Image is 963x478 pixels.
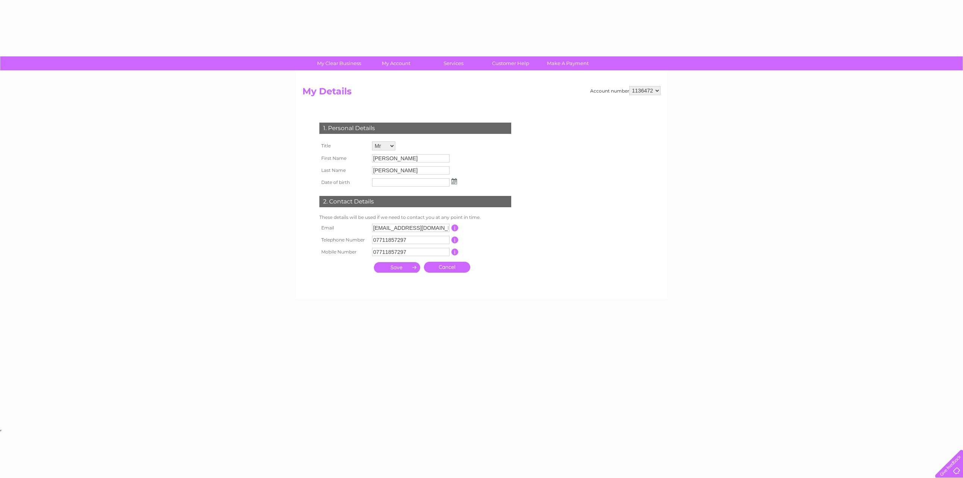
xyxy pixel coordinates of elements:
th: Email [317,222,370,234]
input: Information [451,237,459,243]
a: Customer Help [480,56,542,70]
th: Date of birth [317,176,370,188]
h2: My Details [302,86,661,100]
a: Cancel [424,262,470,273]
div: 2. Contact Details [319,196,511,207]
img: ... [451,178,457,184]
th: Mobile Number [317,246,370,258]
th: Telephone Number [317,234,370,246]
td: These details will be used if we need to contact you at any point in time. [317,213,513,222]
input: Submit [374,262,420,273]
div: 1. Personal Details [319,123,511,134]
a: Services [422,56,485,70]
div: Account number [590,86,661,95]
input: Information [451,249,459,255]
a: My Account [365,56,427,70]
th: Last Name [317,164,370,176]
a: My Clear Business [308,56,370,70]
th: First Name [317,152,370,164]
a: Make A Payment [537,56,599,70]
th: Title [317,140,370,152]
input: Information [451,225,459,231]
